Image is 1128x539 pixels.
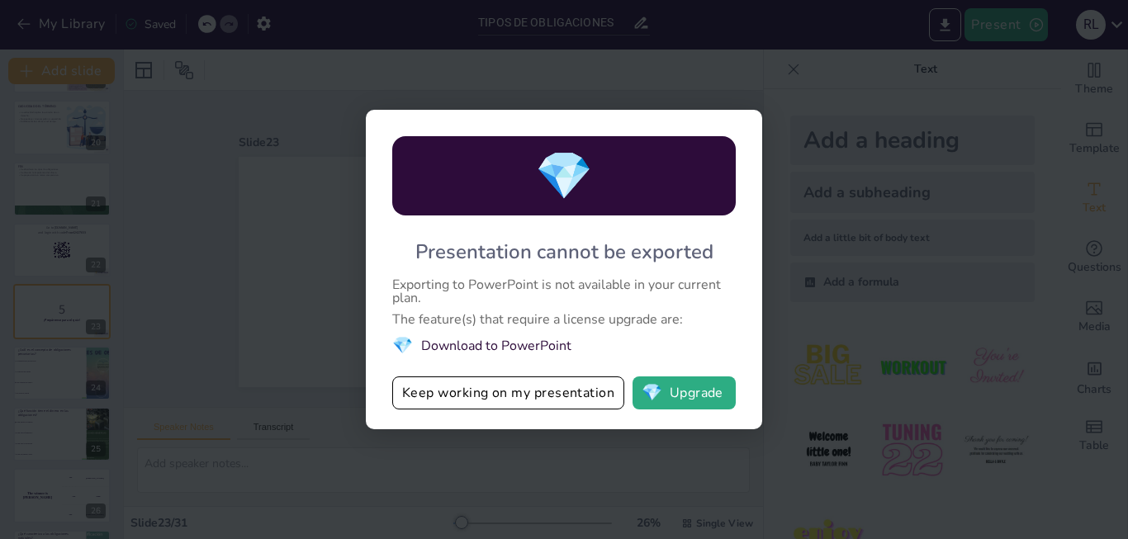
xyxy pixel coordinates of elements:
div: Exporting to PowerPoint is not available in your current plan. [392,278,736,305]
span: diamond [642,385,662,401]
div: The feature(s) that require a license upgrade are: [392,313,736,326]
button: Keep working on my presentation [392,376,624,409]
span: diamond [535,144,593,208]
div: Presentation cannot be exported [415,239,713,265]
button: diamondUpgrade [633,376,736,409]
li: Download to PowerPoint [392,334,736,357]
span: diamond [392,334,413,357]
